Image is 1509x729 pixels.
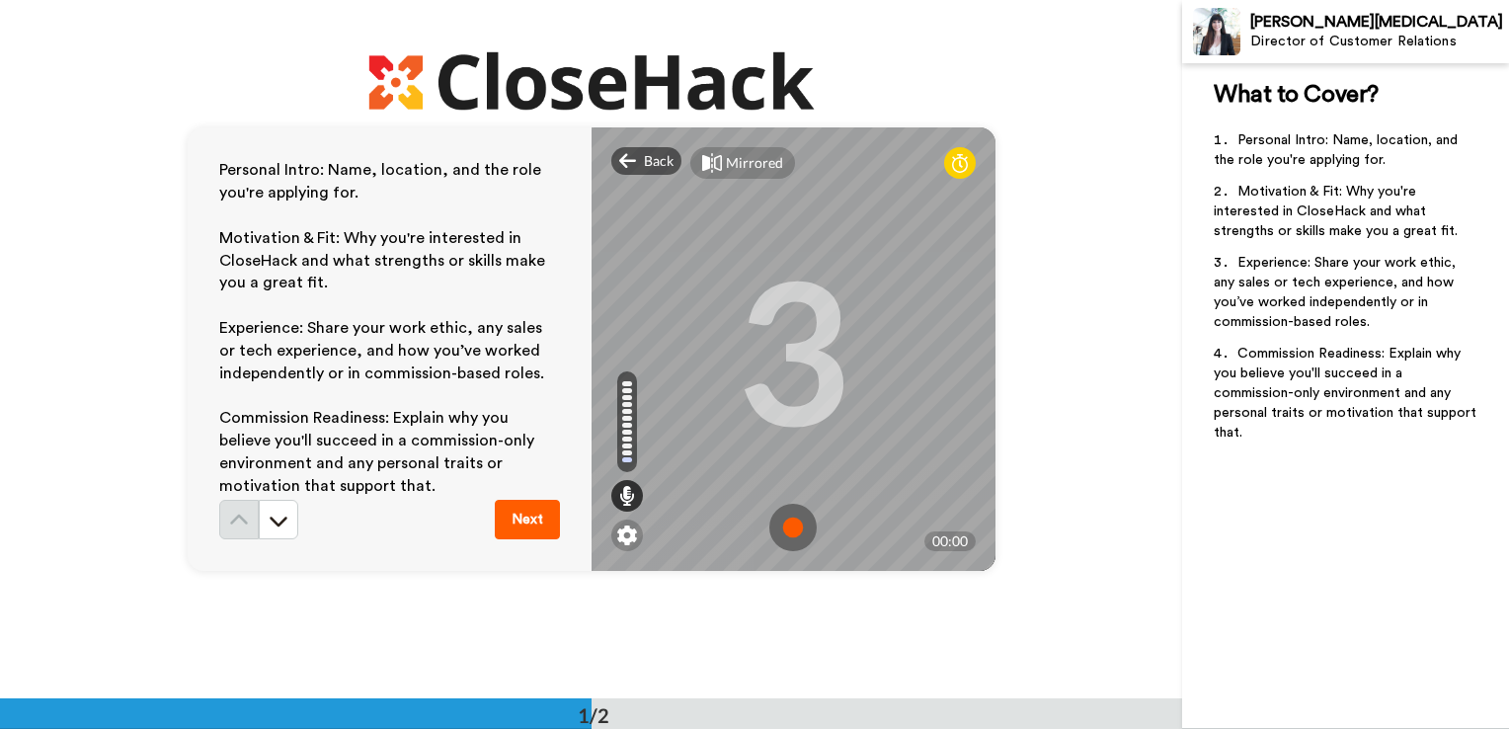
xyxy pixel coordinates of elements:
[1193,8,1240,55] img: Profile Image
[1214,83,1378,107] span: What to Cover?
[1214,185,1458,238] span: Motivation & Fit: Why you're interested in CloseHack and what strengths or skills make you a grea...
[924,531,976,551] div: 00:00
[611,147,682,175] div: Back
[1250,13,1508,32] div: [PERSON_NAME][MEDICAL_DATA]
[726,153,783,173] div: Mirrored
[1250,34,1508,50] div: Director of Customer Relations
[1214,133,1462,167] span: Personal Intro: Name, location, and the role you're applying for.
[219,320,546,381] span: Experience: Share your work ethic, any sales or tech experience, and how you’ve worked independen...
[219,162,545,201] span: Personal Intro: Name, location, and the role you're applying for.
[644,151,674,171] span: Back
[219,410,538,494] span: Commission Readiness: Explain why you believe you'll succeed in a commission-only environment and...
[1214,256,1460,329] span: Experience: Share your work ethic, any sales or tech experience, and how you’ve worked independen...
[769,504,817,551] img: ic_record_start.svg
[495,500,560,539] button: Next
[546,701,641,729] div: 1/2
[1214,347,1480,440] span: Commission Readiness: Explain why you believe you'll succeed in a commission-only environment and...
[617,526,637,545] img: ic_gear.svg
[736,276,850,424] div: 3
[219,230,549,291] span: Motivation & Fit: Why you're interested in CloseHack and what strengths or skills make you a grea...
